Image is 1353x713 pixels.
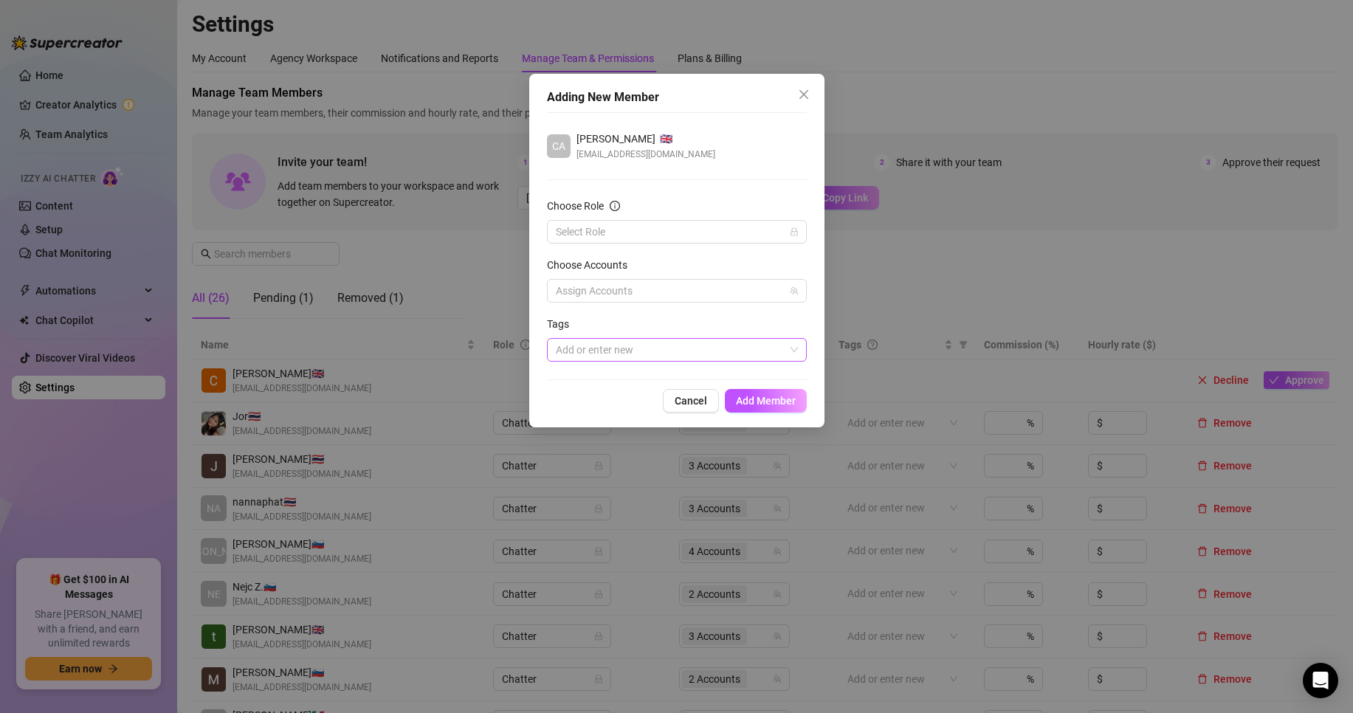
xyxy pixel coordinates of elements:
div: Adding New Member [547,89,807,106]
span: [EMAIL_ADDRESS][DOMAIN_NAME] [576,147,715,162]
div: Open Intercom Messenger [1303,663,1338,698]
span: Cancel [675,395,707,407]
span: lock [790,227,799,236]
button: Cancel [663,389,719,413]
button: Close [792,83,816,106]
span: info-circle [610,201,620,211]
span: team [790,286,799,295]
div: Choose Role [547,198,604,214]
span: CA [552,138,565,154]
label: Tags [547,316,579,332]
label: Choose Accounts [547,257,637,273]
span: close [798,89,810,100]
div: 🇬🇧 [576,131,715,147]
span: Add Member [736,395,796,407]
span: [PERSON_NAME] [576,131,655,147]
button: Add Member [725,389,807,413]
span: Close [792,89,816,100]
